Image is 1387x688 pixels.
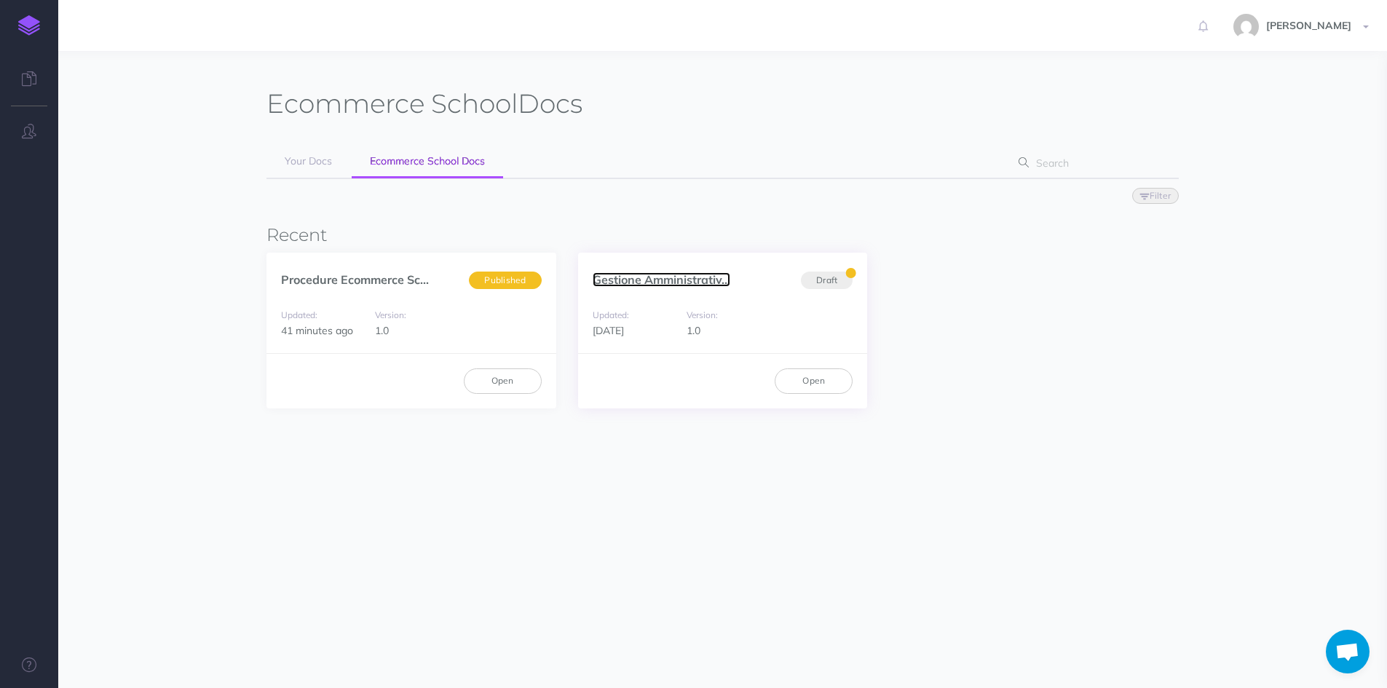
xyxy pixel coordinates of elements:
[266,146,350,178] a: Your Docs
[281,272,429,287] a: Procedure Ecommerce Sc...
[266,226,1179,245] h3: Recent
[1233,14,1259,39] img: 773ddf364f97774a49de44848d81cdba.jpg
[352,146,503,178] a: Ecommerce School Docs
[18,15,40,36] img: logo-mark.svg
[266,87,582,120] h1: Docs
[370,154,485,167] span: Ecommerce School Docs
[285,154,332,167] span: Your Docs
[281,324,353,337] span: 41 minutes ago
[281,309,317,320] small: Updated:
[687,324,700,337] span: 1.0
[1032,150,1156,176] input: Search
[1132,188,1179,204] button: Filter
[375,324,389,337] span: 1.0
[593,309,629,320] small: Updated:
[464,368,542,393] a: Open
[1326,630,1370,673] a: Aprire la chat
[775,368,853,393] a: Open
[593,272,730,287] a: Gestione Amministrativ...
[266,87,518,119] span: Ecommerce School
[687,309,718,320] small: Version:
[375,309,406,320] small: Version:
[593,324,624,337] span: [DATE]
[1259,19,1359,32] span: [PERSON_NAME]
